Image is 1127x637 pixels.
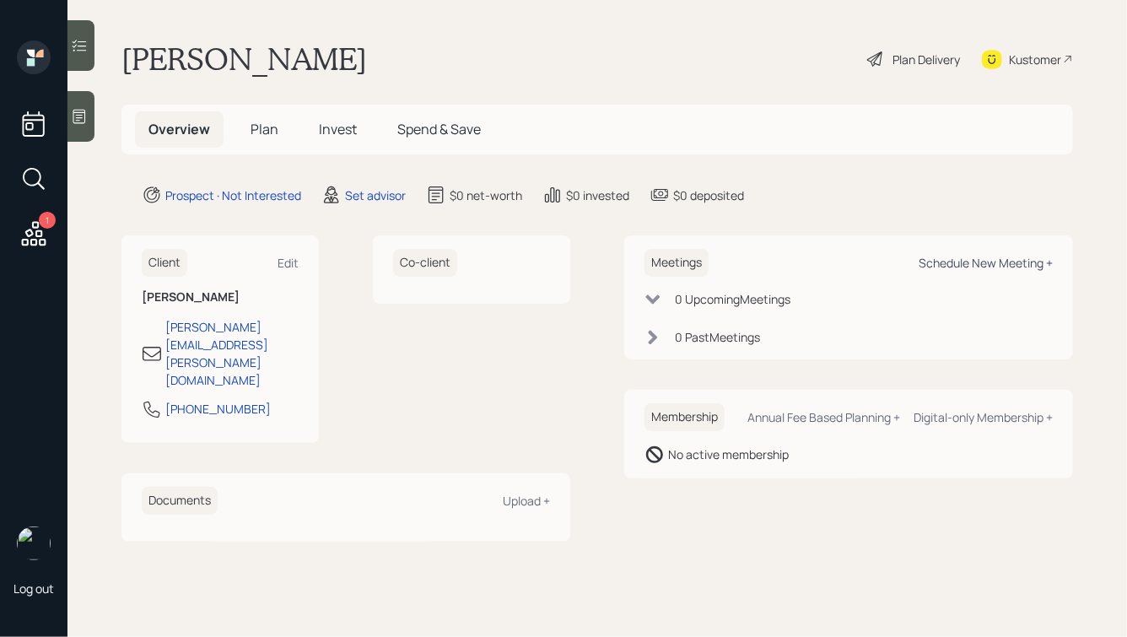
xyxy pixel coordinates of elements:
[747,409,900,425] div: Annual Fee Based Planning +
[345,186,406,204] div: Set advisor
[17,526,51,560] img: hunter_neumayer.jpg
[142,249,187,277] h6: Client
[142,487,218,515] h6: Documents
[566,186,629,204] div: $0 invested
[39,212,56,229] div: 1
[251,120,278,138] span: Plan
[503,493,550,509] div: Upload +
[644,249,709,277] h6: Meetings
[892,51,960,68] div: Plan Delivery
[914,409,1053,425] div: Digital-only Membership +
[148,120,210,138] span: Overview
[673,186,744,204] div: $0 deposited
[142,290,299,305] h6: [PERSON_NAME]
[450,186,522,204] div: $0 net-worth
[644,403,725,431] h6: Membership
[165,318,299,389] div: [PERSON_NAME][EMAIL_ADDRESS][PERSON_NAME][DOMAIN_NAME]
[121,40,367,78] h1: [PERSON_NAME]
[13,580,54,597] div: Log out
[319,120,357,138] span: Invest
[919,255,1053,271] div: Schedule New Meeting +
[278,255,299,271] div: Edit
[397,120,481,138] span: Spend & Save
[675,290,790,308] div: 0 Upcoming Meeting s
[165,186,301,204] div: Prospect · Not Interested
[393,249,457,277] h6: Co-client
[668,445,789,463] div: No active membership
[165,400,271,418] div: [PHONE_NUMBER]
[1009,51,1061,68] div: Kustomer
[675,328,760,346] div: 0 Past Meeting s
